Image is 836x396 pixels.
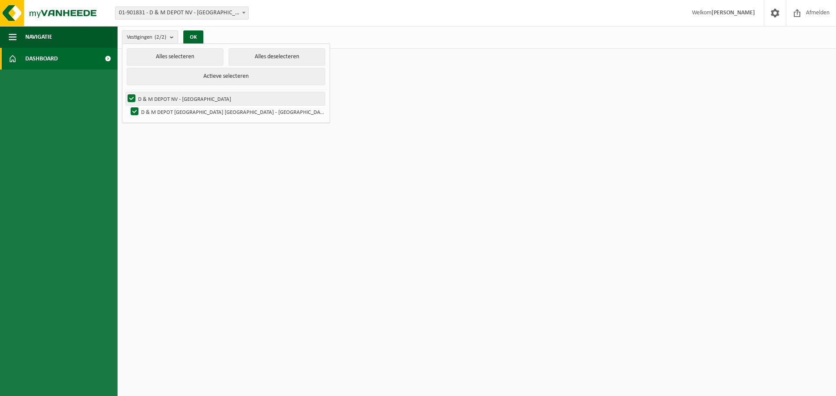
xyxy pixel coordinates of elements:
span: Dashboard [25,48,58,70]
count: (2/2) [155,34,166,40]
button: Alles deselecteren [229,48,325,66]
button: Alles selecteren [127,48,223,66]
span: Vestigingen [127,31,166,44]
strong: [PERSON_NAME] [711,10,755,16]
button: Actieve selecteren [127,68,326,85]
button: Vestigingen(2/2) [122,30,178,43]
span: 01-901831 - D & M DEPOT NV - AARTSELAAR [115,7,248,19]
span: Navigatie [25,26,52,48]
span: 01-901831 - D & M DEPOT NV - AARTSELAAR [115,7,249,20]
button: OK [183,30,203,44]
label: D & M DEPOT NV - [GEOGRAPHIC_DATA] [126,92,325,105]
label: D & M DEPOT [GEOGRAPHIC_DATA] [GEOGRAPHIC_DATA] - [GEOGRAPHIC_DATA] [129,105,325,118]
